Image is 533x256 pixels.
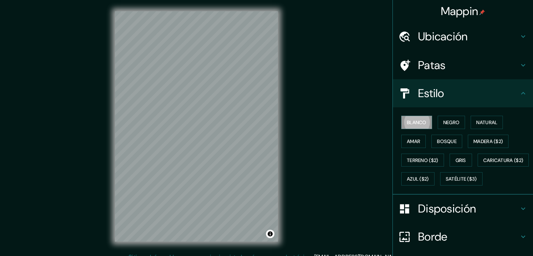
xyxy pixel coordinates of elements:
[407,138,420,144] font: Amar
[437,138,457,144] font: Bosque
[393,223,533,251] div: Borde
[115,11,278,242] canvas: Mapa
[418,29,468,44] font: Ubicación
[418,58,446,73] font: Patas
[401,135,426,148] button: Amar
[468,135,508,148] button: Madera ($2)
[456,157,466,163] font: Gris
[479,9,485,15] img: pin-icon.png
[407,157,438,163] font: Terreno ($2)
[450,154,472,167] button: Gris
[401,172,435,186] button: Azul ($2)
[478,154,529,167] button: Caricatura ($2)
[393,79,533,107] div: Estilo
[431,135,462,148] button: Bosque
[407,119,426,126] font: Blanco
[266,230,274,238] button: Activar o desactivar atribución
[401,116,432,129] button: Blanco
[473,138,503,144] font: Madera ($2)
[440,172,483,186] button: Satélite ($3)
[471,229,525,248] iframe: Lanzador de widgets de ayuda
[438,116,465,129] button: Negro
[418,229,447,244] font: Borde
[401,154,444,167] button: Terreno ($2)
[476,119,497,126] font: Natural
[393,22,533,50] div: Ubicación
[393,195,533,223] div: Disposición
[418,86,444,101] font: Estilo
[393,51,533,79] div: Patas
[483,157,524,163] font: Caricatura ($2)
[441,4,478,19] font: Mappin
[407,176,429,182] font: Azul ($2)
[446,176,477,182] font: Satélite ($3)
[418,201,476,216] font: Disposición
[443,119,460,126] font: Negro
[471,116,503,129] button: Natural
